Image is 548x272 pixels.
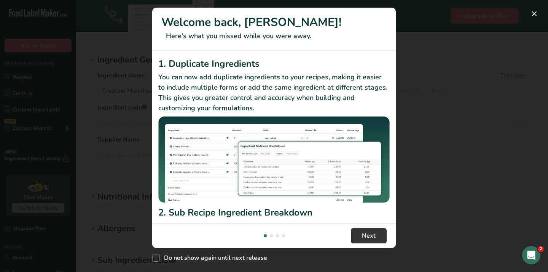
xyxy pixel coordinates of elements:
[158,57,390,71] h2: 1. Duplicate Ingredients
[158,72,390,113] p: You can now add duplicate ingredients to your recipes, making it easier to include multiple forms...
[362,231,376,240] span: Next
[158,116,390,203] img: Duplicate Ingredients
[538,246,544,252] span: 2
[158,206,390,219] h2: 2. Sub Recipe Ingredient Breakdown
[161,31,387,41] p: Here's what you missed while you were away.
[522,246,540,264] iframe: Intercom live chat
[351,228,387,243] button: Next
[160,254,267,262] span: Do not show again until next release
[161,14,387,31] h1: Welcome back, [PERSON_NAME]!
[158,221,390,252] p: Checkout our new Sub Recipe Ingredient breakdown in the recipe builder. You can now see your Reci...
